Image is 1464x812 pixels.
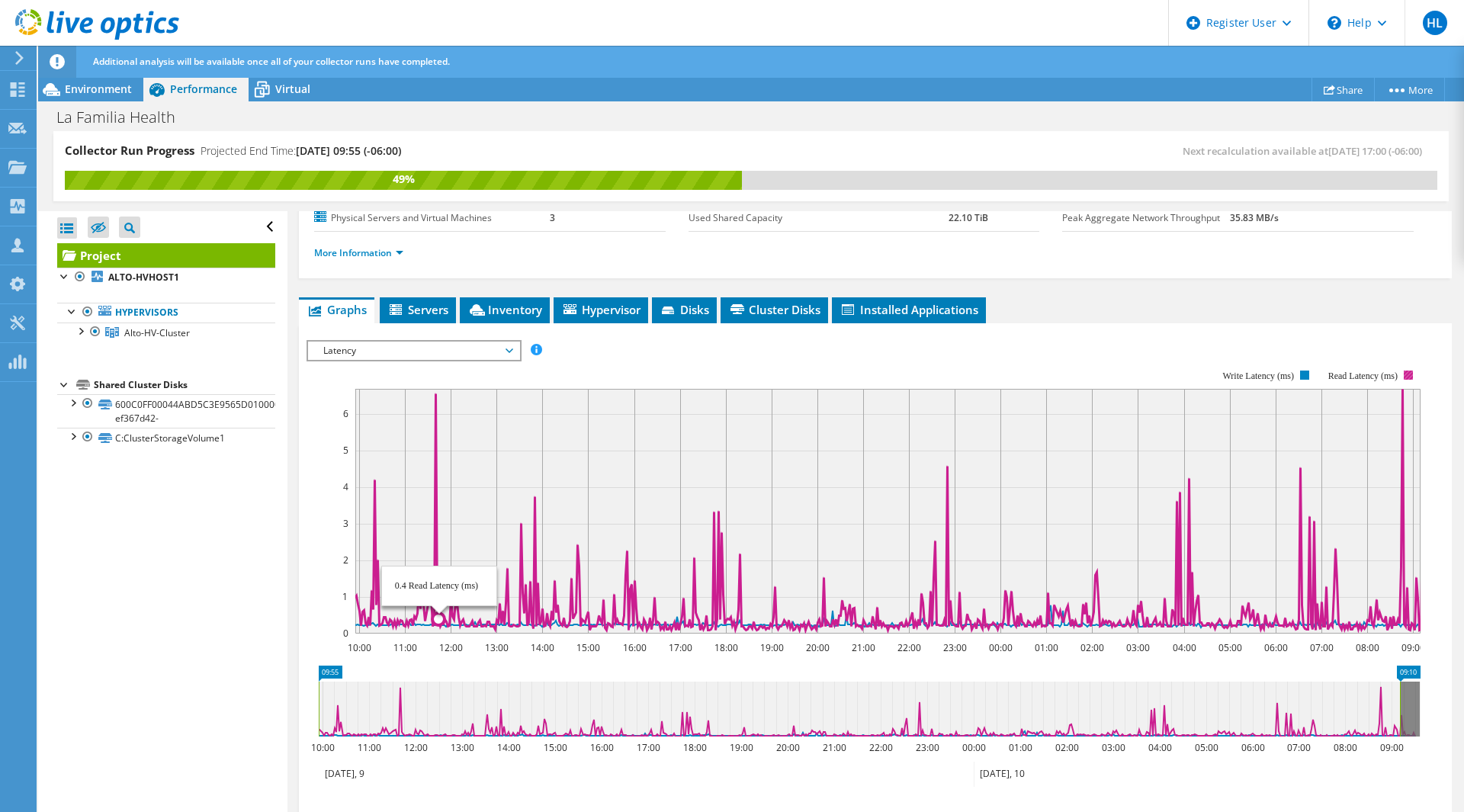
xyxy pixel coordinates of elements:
[65,171,742,188] div: 49%
[201,143,401,159] h4: Projected End Time:
[1423,11,1447,35] span: HL
[1230,211,1279,224] b: 35.83 MB/s
[776,741,800,754] text: 20:00
[576,641,600,654] text: 15:00
[1287,741,1311,754] text: 07:00
[439,641,463,654] text: 12:00
[806,641,830,654] text: 20:00
[467,302,542,317] span: Inventory
[65,82,132,96] span: Environment
[497,741,521,754] text: 14:00
[94,376,275,394] div: Shared Cluster Disks
[311,741,335,754] text: 10:00
[561,302,640,317] span: Hypervisor
[124,326,190,339] span: Alto-HV-Cluster
[1334,741,1357,754] text: 08:00
[343,554,348,566] text: 2
[1264,641,1288,654] text: 06:00
[343,517,348,530] text: 3
[623,641,647,654] text: 16:00
[1328,16,1341,30] svg: \n
[852,641,875,654] text: 21:00
[1380,741,1404,754] text: 09:00
[1183,144,1430,158] span: Next recalculation available at
[1080,641,1104,654] text: 02:00
[1241,741,1265,754] text: 06:00
[1173,641,1196,654] text: 04:00
[314,246,403,259] a: More Information
[1062,210,1230,226] label: Peak Aggregate Network Throughput
[660,302,709,317] span: Disks
[358,741,381,754] text: 11:00
[296,143,401,158] span: [DATE] 09:55 (-06:00)
[1310,641,1334,654] text: 07:00
[275,82,310,96] span: Virtual
[840,302,978,317] span: Installed Applications
[637,741,660,754] text: 17:00
[307,302,367,317] span: Graphs
[897,641,921,654] text: 22:00
[57,243,275,268] a: Project
[404,741,428,754] text: 12:00
[714,641,738,654] text: 18:00
[689,210,949,226] label: Used Shared Capacity
[343,480,348,493] text: 4
[57,428,275,448] a: C:ClusterStorageVolume1
[590,741,614,754] text: 16:00
[342,590,348,603] text: 1
[962,741,986,754] text: 00:00
[1102,741,1125,754] text: 03:00
[730,741,753,754] text: 19:00
[760,641,784,654] text: 19:00
[1401,641,1425,654] text: 09:00
[57,394,275,428] a: 600C0FF00044ABD5C3E9565D01000000-ef367d42-
[669,641,692,654] text: 17:00
[316,342,512,360] span: Latency
[1374,78,1445,101] a: More
[348,641,371,654] text: 10:00
[1328,371,1398,381] text: Read Latency (ms)
[1009,741,1032,754] text: 01:00
[170,82,237,96] span: Performance
[1311,78,1375,101] a: Share
[823,741,846,754] text: 21:00
[343,444,348,457] text: 5
[1035,641,1058,654] text: 01:00
[989,641,1013,654] text: 00:00
[393,641,417,654] text: 11:00
[314,210,550,226] label: Physical Servers and Virtual Machines
[1356,641,1379,654] text: 08:00
[869,741,893,754] text: 22:00
[57,303,275,323] a: Hypervisors
[93,55,450,68] span: Additional analysis will be available once all of your collector runs have completed.
[550,211,555,224] b: 3
[485,641,509,654] text: 13:00
[943,641,967,654] text: 23:00
[916,741,939,754] text: 23:00
[50,109,199,126] h1: La Familia Health
[683,741,707,754] text: 18:00
[949,211,988,224] b: 22.10 TiB
[1055,741,1079,754] text: 02:00
[57,268,275,287] a: ALTO-HVHOST1
[387,302,448,317] span: Servers
[1148,741,1172,754] text: 04:00
[1328,144,1422,158] span: [DATE] 17:00 (-06:00)
[57,323,275,342] a: Alto-HV-Cluster
[108,271,179,284] b: ALTO-HVHOST1
[1126,641,1150,654] text: 03:00
[451,741,474,754] text: 13:00
[1195,741,1218,754] text: 05:00
[1223,371,1294,381] text: Write Latency (ms)
[544,741,567,754] text: 15:00
[343,627,348,640] text: 0
[728,302,820,317] span: Cluster Disks
[531,641,554,654] text: 14:00
[1218,641,1242,654] text: 05:00
[343,407,348,420] text: 6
